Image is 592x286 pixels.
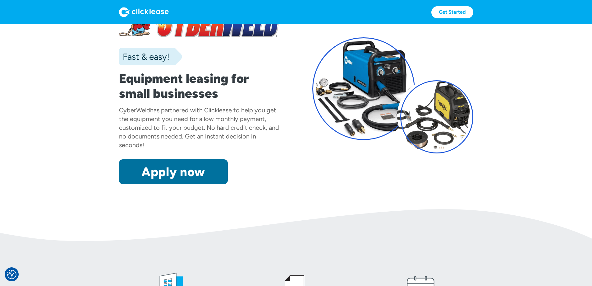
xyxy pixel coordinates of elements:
button: Consent Preferences [7,270,16,279]
img: Logo [119,7,169,17]
a: Apply now [119,159,228,184]
img: Revisit consent button [7,270,16,279]
div: CyberWeld [119,106,150,114]
div: has partnered with Clicklease to help you get the equipment you need for a low monthly payment, c... [119,106,279,149]
h1: Equipment leasing for small businesses [119,71,280,101]
a: Get Started [431,6,473,18]
div: Fast & easy! [119,50,169,63]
